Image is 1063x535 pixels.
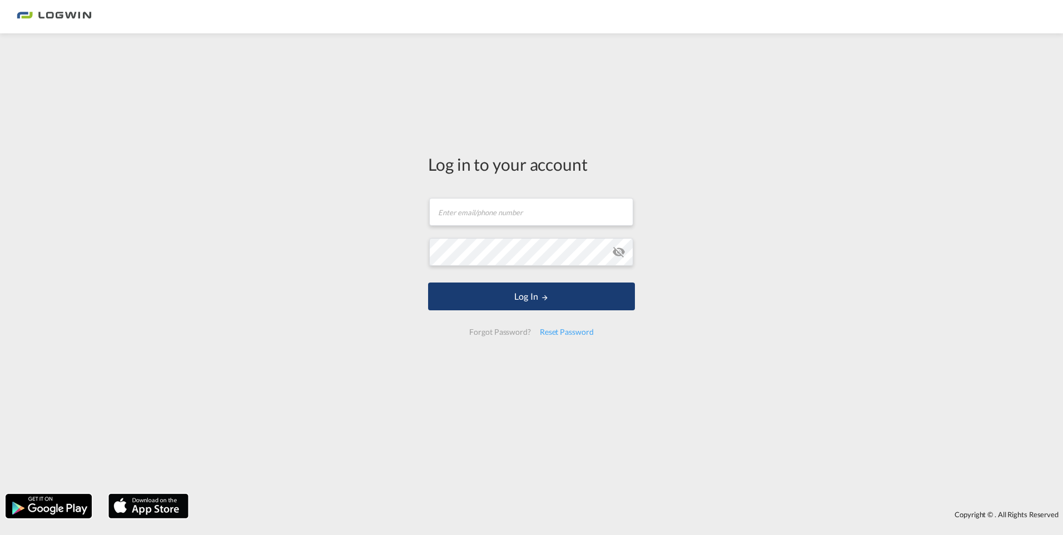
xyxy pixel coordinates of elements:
img: google.png [4,493,93,519]
div: Log in to your account [428,152,635,176]
img: apple.png [107,493,190,519]
img: bc73a0e0d8c111efacd525e4c8ad7d32.png [17,4,92,29]
div: Copyright © . All Rights Reserved [194,505,1063,524]
div: Reset Password [535,322,598,342]
div: Forgot Password? [465,322,535,342]
input: Enter email/phone number [429,198,633,226]
button: LOGIN [428,283,635,310]
md-icon: icon-eye-off [612,245,625,259]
